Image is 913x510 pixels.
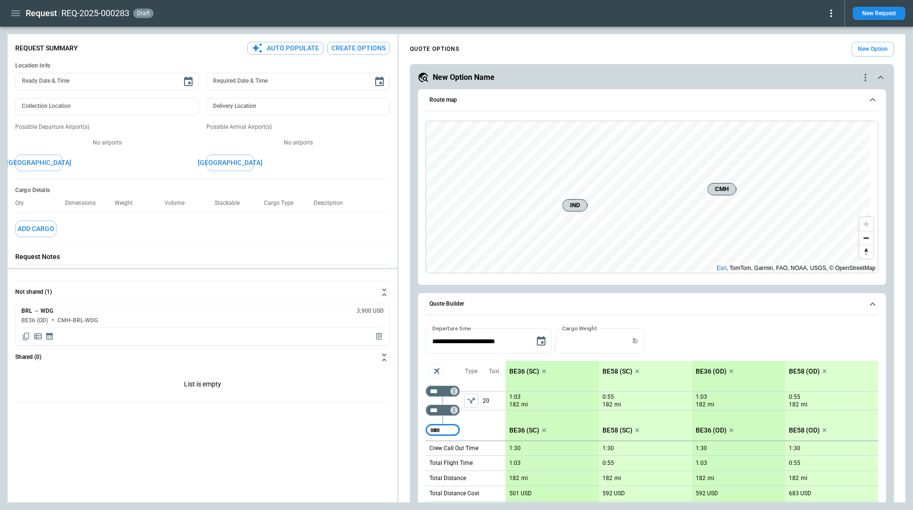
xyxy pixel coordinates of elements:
[801,401,807,409] p: mi
[852,42,894,57] button: New Option
[426,121,871,273] canvas: Map
[464,394,478,408] span: Type of sector
[15,139,199,147] p: No airports
[206,154,254,171] button: [GEOGRAPHIC_DATA]
[696,445,707,452] p: 1:30
[789,401,799,409] p: 182
[602,394,614,401] p: 0:55
[465,367,477,375] p: Type
[135,10,152,17] span: draft
[179,72,198,91] button: Choose date
[789,426,820,434] p: BE58 (OD)
[432,324,471,332] label: Departure time
[61,8,129,19] h2: REQ-2025-000283
[853,7,905,20] button: New Request
[509,445,521,452] p: 1:30
[602,401,612,409] p: 182
[789,367,820,375] p: BE58 (OD)
[21,318,48,324] h6: BE36 (OD)
[859,217,873,231] button: Zoom in
[789,445,800,452] p: 1:30
[15,253,390,261] p: Request Notes
[696,426,727,434] p: BE36 (OD)
[65,200,103,207] p: Dimensions
[15,44,78,52] p: Request Summary
[602,426,632,434] p: BE58 (SC)
[789,394,800,401] p: 0:55
[15,200,31,207] p: Qty
[602,445,614,452] p: 1:30
[429,444,478,452] p: Crew Call Out Time
[509,460,521,467] p: 1:03
[357,308,384,314] h6: 3,900 USD
[562,324,597,332] label: Cargo Weight
[509,490,532,497] p: 501 USD
[521,401,528,409] p: mi
[15,62,390,69] h6: Location Info
[696,394,707,401] p: 1:03
[509,367,539,375] p: BE36 (SC)
[789,490,811,497] p: 683 USD
[614,401,621,409] p: mi
[859,245,873,259] button: Reset bearing to north
[21,308,53,314] h6: BRL → WDG
[426,293,878,315] button: Quote Builder
[859,231,873,245] button: Zoom out
[696,367,727,375] p: BE36 (OD)
[429,459,473,467] p: Total Flight Time
[21,332,31,341] span: Copy quote content
[15,304,390,346] div: Not shared (1)
[602,490,625,497] p: 592 USD
[15,154,63,171] button: [GEOGRAPHIC_DATA]
[264,200,301,207] p: Cargo Type
[464,394,478,408] button: left aligned
[429,490,479,498] p: Total Distance Cost
[165,200,192,207] p: Volume
[370,72,389,91] button: Choose date
[426,404,460,416] div: Too short
[717,265,727,271] a: Esri
[426,385,460,397] div: Not found
[532,332,551,351] button: Choose date, selected date is Sep 17, 2025
[789,475,799,482] p: 182
[708,474,714,482] p: mi
[632,337,638,345] p: lb
[206,139,390,147] p: No airports
[15,281,390,304] button: Not shared (1)
[418,72,886,83] button: New Option Namequote-option-actions
[717,263,875,273] div: , TomTom, Garmin, FAO, NOAA, USGS, © OpenStreetMap
[567,201,583,210] span: IND
[429,97,457,103] h6: Route map
[696,460,707,467] p: 1:03
[206,123,390,131] p: Possible Arrival Airport(s)
[696,401,706,409] p: 182
[45,332,54,341] span: Display quote schedule
[860,72,871,83] div: quote-option-actions
[115,200,140,207] p: Weight
[15,346,390,369] button: Shared (0)
[15,289,52,295] h6: Not shared (1)
[410,47,459,51] h4: QUOTE OPTIONS
[327,42,390,55] button: Create Options
[26,8,57,19] h1: Request
[58,318,98,324] h6: CMH-BRL-WDG
[801,474,807,482] p: mi
[708,401,714,409] p: mi
[374,332,384,341] span: Delete quote
[15,369,390,402] p: List is empty
[789,460,800,467] p: 0:55
[614,474,621,482] p: mi
[509,426,539,434] p: BE36 (SC)
[696,475,706,482] p: 182
[426,424,460,436] div: Too short
[509,401,519,409] p: 182
[429,301,464,307] h6: Quote Builder
[429,474,466,482] p: Total Distance
[712,184,732,194] span: CMH
[602,460,614,467] p: 0:55
[426,89,878,111] button: Route map
[602,475,612,482] p: 182
[15,369,390,402] div: Not shared (1)
[15,221,57,237] button: Add Cargo
[521,474,528,482] p: mi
